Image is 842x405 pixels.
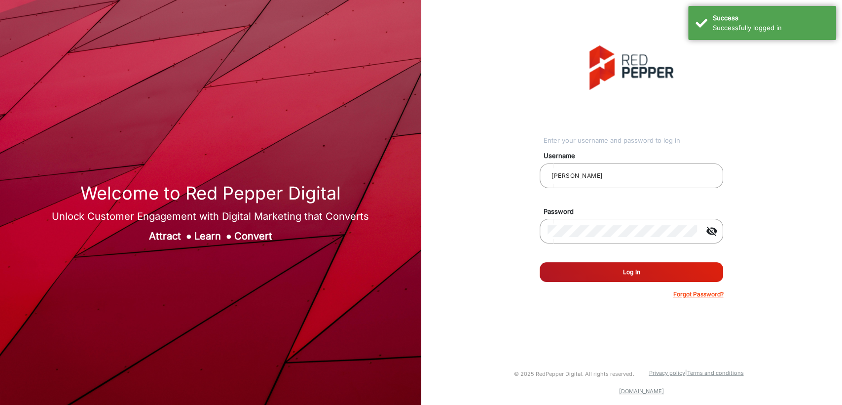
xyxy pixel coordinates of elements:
[540,262,723,282] button: Log In
[536,151,734,161] mat-label: Username
[52,183,369,204] h1: Welcome to Red Pepper Digital
[673,290,723,299] p: Forgot Password?
[589,45,673,90] img: vmg-logo
[52,229,369,243] div: Attract Learn Convert
[186,230,192,242] span: ●
[226,230,232,242] span: ●
[52,209,369,224] div: Unlock Customer Engagement with Digital Marketing that Converts
[713,23,829,33] div: Successfully logged in
[619,388,664,395] a: [DOMAIN_NAME]
[685,369,687,376] a: |
[548,170,715,182] input: Your username
[687,369,743,376] a: Terms and conditions
[536,207,734,217] mat-label: Password
[699,225,723,237] mat-icon: visibility_off
[514,370,634,377] small: © 2025 RedPepper Digital. All rights reserved.
[544,136,724,146] div: Enter your username and password to log in
[713,13,829,23] div: Success
[649,369,685,376] a: Privacy policy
